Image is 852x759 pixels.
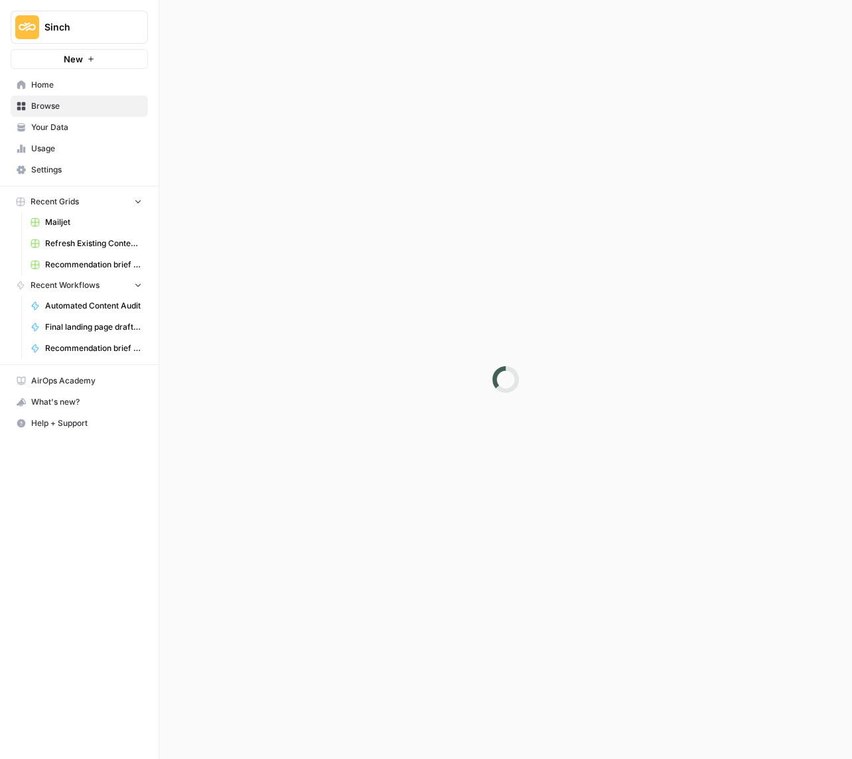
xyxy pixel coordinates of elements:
span: Sinch [44,21,125,34]
button: Recent Grids [11,192,148,212]
span: Settings [31,164,142,176]
a: Recommendation brief (input) [25,338,148,359]
span: Refresh Existing Content (1) [45,238,142,249]
span: Recent Grids [31,196,79,208]
span: Mailjet [45,216,142,228]
button: New [11,49,148,69]
span: Recommendation brief (input) [45,342,142,354]
a: Your Data [11,117,148,138]
span: Home [31,79,142,91]
a: Automated Content Audit [25,295,148,316]
span: Usage [31,143,142,155]
button: Recent Workflows [11,275,148,295]
a: Home [11,74,148,96]
div: What's new? [11,392,147,412]
a: Refresh Existing Content (1) [25,233,148,254]
a: Settings [11,159,148,180]
a: Recommendation brief tracker [25,254,148,275]
span: Final landing page drafter for Project 428 ([PERSON_NAME]) [45,321,142,333]
span: Your Data [31,121,142,133]
span: Automated Content Audit [45,300,142,312]
span: New [64,52,83,66]
a: Usage [11,138,148,159]
span: Browse [31,100,142,112]
img: Sinch Logo [15,15,39,39]
a: Mailjet [25,212,148,233]
button: What's new? [11,391,148,413]
span: Recommendation brief tracker [45,259,142,271]
span: AirOps Academy [31,375,142,387]
span: Recent Workflows [31,279,100,291]
a: Final landing page drafter for Project 428 ([PERSON_NAME]) [25,316,148,338]
button: Help + Support [11,413,148,434]
a: Browse [11,96,148,117]
button: Workspace: Sinch [11,11,148,44]
span: Help + Support [31,417,142,429]
a: AirOps Academy [11,370,148,391]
